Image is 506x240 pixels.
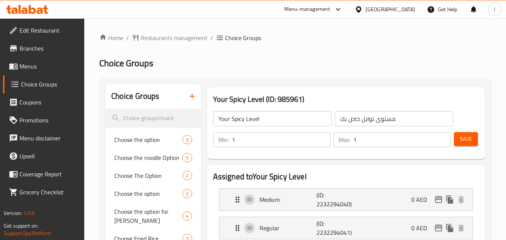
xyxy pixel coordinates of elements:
span: Choose The Option [114,171,182,180]
div: Choose the option3 [105,131,201,149]
div: Choose the option2 [105,185,201,203]
span: Choose the noodle Option [114,153,182,162]
a: Edit Restaurant [3,21,85,39]
button: duplicate [444,222,455,234]
span: Menu disclaimer [19,134,79,143]
div: Choices [182,171,192,180]
a: Promotions [3,111,85,129]
p: 0 AED [411,224,433,233]
a: Branches [3,39,85,57]
span: Choice Groups [99,55,153,72]
span: 5 [183,154,191,161]
div: Choose the noodle Option5 [105,149,201,167]
a: Menu disclaimer [3,129,85,147]
div: Choices [182,153,192,162]
p: (ID: 2232294040) [316,191,355,209]
a: Menus [3,57,85,75]
div: [GEOGRAPHIC_DATA] [366,5,415,13]
div: Choices [182,135,192,144]
span: l [494,5,495,13]
span: Promotions [19,116,79,125]
h2: Choice Groups [111,91,159,102]
span: Choose the option [114,135,182,144]
p: Min: [218,135,229,144]
h3: Your Spicy Level (ID: 985961) [213,93,479,105]
button: delete [455,194,467,205]
span: 1.0.0 [23,208,35,218]
button: duplicate [444,194,455,205]
div: Menu-management [284,5,330,14]
span: Choose the option [114,189,182,198]
span: 4 [183,213,191,220]
p: Regular [260,224,317,233]
button: Save [454,132,478,146]
h2: Assigned to Your Spicy Level [213,171,479,182]
span: Grocery Checklist [19,188,79,197]
span: Restaurants management [141,33,207,42]
span: Choose the option for [PERSON_NAME] [114,207,182,225]
p: (ID: 2232294041) [316,219,355,237]
span: 2 [183,172,191,179]
div: Expand [219,189,473,210]
p: Max: [339,135,350,144]
a: Support.OpsPlatform [4,228,51,238]
div: Choices [182,189,192,198]
div: Expand [219,217,473,239]
p: Medium [260,195,317,204]
button: delete [455,222,467,234]
span: Upsell [19,152,79,161]
span: 2 [183,190,191,197]
p: 0 AED [411,195,433,204]
div: Choices [182,212,192,221]
button: edit [433,194,444,205]
li: / [210,33,213,42]
span: Choice Groups [225,33,261,42]
span: Save [460,134,472,144]
span: Coupons [19,98,79,107]
span: Choice Groups [21,80,79,89]
button: edit [433,222,444,234]
div: Choose the option for [PERSON_NAME]4 [105,203,201,230]
span: Get support on: [4,221,38,231]
a: Restaurants management [132,33,207,42]
input: search [105,109,201,128]
span: Coverage Report [19,170,79,179]
span: Menus [19,62,79,71]
a: Grocery Checklist [3,183,85,201]
li: / [126,33,129,42]
a: Coverage Report [3,165,85,183]
a: Upsell [3,147,85,165]
nav: breadcrumb [99,33,491,42]
span: Edit Restaurant [19,26,79,35]
li: Expand [213,185,479,214]
div: Choose The Option2 [105,167,201,185]
span: Version: [4,208,22,218]
a: Choice Groups [3,75,85,93]
span: Branches [19,44,79,53]
span: 3 [183,136,191,143]
a: Coupons [3,93,85,111]
a: Home [99,33,123,42]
